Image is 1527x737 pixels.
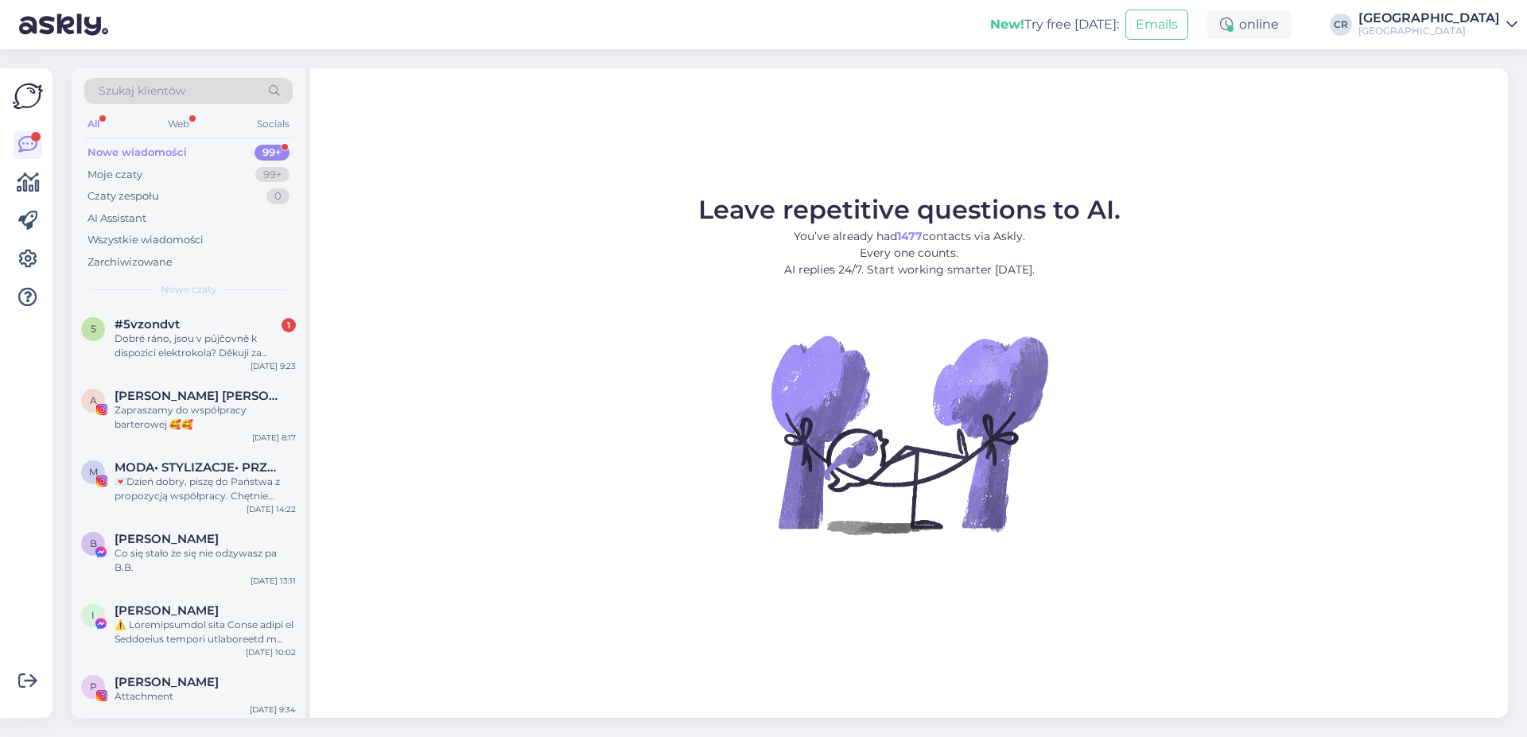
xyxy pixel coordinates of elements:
[246,646,296,658] div: [DATE] 10:02
[1207,10,1292,39] div: online
[115,403,296,432] div: Zapraszamy do współpracy barterowej 🥰🥰
[282,318,296,332] div: 1
[115,532,219,546] span: Bożena Bolewicz
[990,15,1119,34] div: Try free [DATE]:
[115,460,280,475] span: MODA• STYLIZACJE• PRZEGLĄDY KOLEKCJI
[254,114,293,134] div: Socials
[1358,12,1500,25] div: [GEOGRAPHIC_DATA]
[90,537,97,549] span: B
[251,360,296,372] div: [DATE] 9:23
[13,81,43,111] img: Askly Logo
[161,282,217,297] span: Nowe czaty
[91,323,96,335] span: 5
[99,83,185,99] span: Szukaj klientów
[766,291,1052,577] img: No Chat active
[115,317,180,332] span: #5vzondvt
[87,167,142,183] div: Moje czaty
[255,167,289,183] div: 99+
[251,575,296,587] div: [DATE] 13:11
[115,603,219,618] span: Igor Jafar
[254,145,289,161] div: 99+
[250,704,296,716] div: [DATE] 9:34
[87,188,159,204] div: Czaty zespołu
[89,466,98,478] span: M
[115,618,296,646] div: ⚠️ Loremipsumdol sita Conse adipi el Seddoeius tempori utlaboreetd m aliqua enimadmini veniamqún...
[1125,10,1188,40] button: Emails
[87,232,204,248] div: Wszystkie wiadomości
[252,432,296,444] div: [DATE] 8:17
[1358,12,1517,37] a: [GEOGRAPHIC_DATA][GEOGRAPHIC_DATA]
[91,609,95,621] span: I
[698,228,1121,278] p: You’ve already had contacts via Askly. Every one counts. AI replies 24/7. Start working smarter [...
[90,394,97,406] span: A
[247,503,296,515] div: [DATE] 14:22
[115,475,296,503] div: 💌Dzień dobry, piszę do Państwa z propozycją współpracy. Chętnie odwiedziłabym Państwa hotel z rod...
[115,389,280,403] span: Anna Żukowska Ewa Adamczewska BLIŹNIACZKI • Bóg • rodzina • dom
[84,114,103,134] div: All
[115,546,296,575] div: Co się stało że się nie odzywasz pa B.B.
[87,254,173,270] div: Zarchiwizowane
[165,114,192,134] div: Web
[115,689,296,704] div: Attachment
[90,681,97,692] span: P
[115,332,296,360] div: Dobré ráno, jsou v půjčovně k dispozici elektrokola? Děkuji za odpověď
[698,194,1121,225] span: Leave repetitive questions to AI.
[266,188,289,204] div: 0
[87,145,187,161] div: Nowe wiadomości
[1330,14,1352,36] div: CR
[990,17,1024,32] b: New!
[115,675,219,689] span: Paweł Pokarowski
[1358,25,1500,37] div: [GEOGRAPHIC_DATA]
[87,211,146,227] div: AI Assistant
[897,229,923,243] b: 1477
